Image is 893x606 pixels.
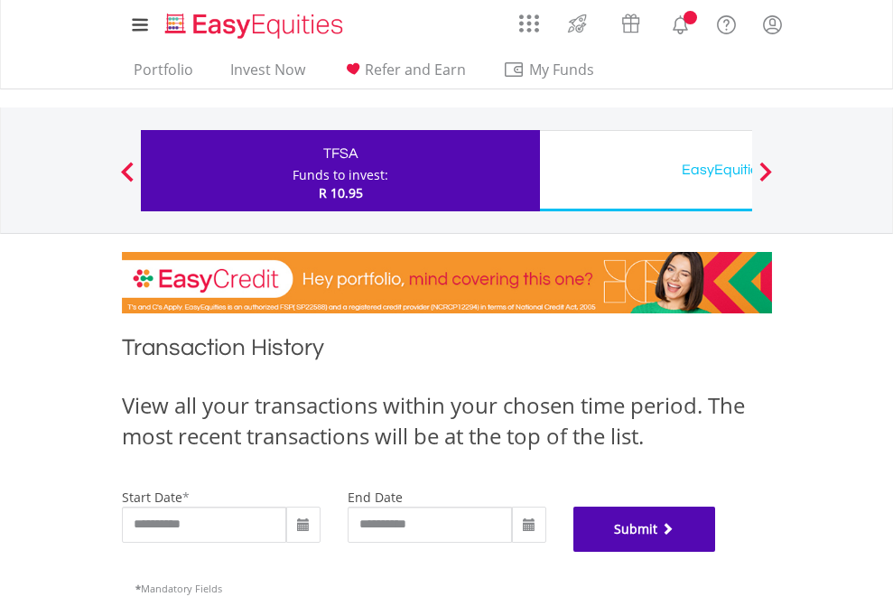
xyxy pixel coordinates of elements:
[507,5,551,33] a: AppsGrid
[748,171,784,189] button: Next
[122,390,772,452] div: View all your transactions within your chosen time period. The most recent transactions will be a...
[109,171,145,189] button: Previous
[365,60,466,79] span: Refer and Earn
[573,507,716,552] button: Submit
[503,58,621,81] span: My Funds
[162,11,350,41] img: EasyEquities_Logo.png
[348,489,403,506] label: end date
[703,5,749,41] a: FAQ's and Support
[223,61,312,89] a: Invest Now
[319,184,363,201] span: R 10.95
[135,582,222,595] span: Mandatory Fields
[657,5,703,41] a: Notifications
[122,331,772,372] h1: Transaction History
[604,5,657,38] a: Vouchers
[519,14,539,33] img: grid-menu-icon.svg
[122,489,182,506] label: start date
[158,5,350,41] a: Home page
[749,5,795,44] a: My Profile
[616,9,646,38] img: vouchers-v2.svg
[126,61,200,89] a: Portfolio
[335,61,473,89] a: Refer and Earn
[293,166,388,184] div: Funds to invest:
[152,141,529,166] div: TFSA
[563,9,592,38] img: thrive-v2.svg
[122,252,772,313] img: EasyCredit Promotion Banner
